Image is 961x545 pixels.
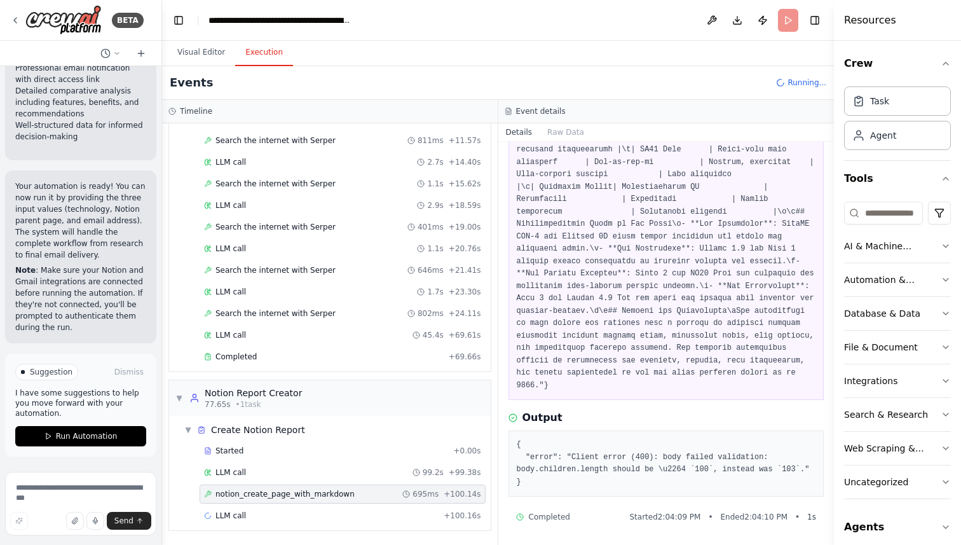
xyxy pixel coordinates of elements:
[170,11,187,29] button: Hide left sidebar
[418,135,444,146] span: 811ms
[107,512,151,530] button: Send
[170,74,213,92] h2: Events
[516,106,566,116] h3: Event details
[844,13,896,28] h4: Resources
[540,123,592,141] button: Raw Data
[215,222,336,232] span: Search the internet with Serper
[844,331,951,364] button: File & Document
[95,46,126,61] button: Switch to previous chat
[844,46,951,81] button: Crew
[215,265,336,275] span: Search the internet with Serper
[844,297,951,330] button: Database & Data
[215,308,336,319] span: Search the internet with Serper
[15,426,146,446] button: Run Automation
[208,14,351,27] nav: breadcrumb
[449,157,481,167] span: + 14.40s
[444,511,480,521] span: + 100.16s
[215,157,246,167] span: LLM call
[15,181,146,261] p: Your automation is ready! You can now run it by providing the three input values (technology, Not...
[844,230,951,263] button: AI & Machine Learning
[205,399,231,410] span: 77.65s
[215,244,246,254] span: LLM call
[167,39,235,66] button: Visual Editor
[180,106,212,116] h3: Timeline
[235,39,293,66] button: Execution
[444,489,480,499] span: + 100.14s
[708,512,712,522] span: •
[56,431,118,441] span: Run Automation
[215,179,336,189] span: Search the internet with Serper
[449,135,481,146] span: + 11.57s
[205,387,302,399] div: Notion Report Creator
[844,197,951,509] div: Tools
[449,330,481,340] span: + 69.61s
[15,85,146,120] li: Detailed comparative analysis including features, benefits, and recommendations
[844,273,941,286] div: Automation & Integration
[449,308,481,319] span: + 24.11s
[844,161,951,197] button: Tools
[215,135,336,146] span: Search the internet with Serper
[844,263,951,296] button: Automation & Integration
[795,512,800,522] span: •
[427,157,443,167] span: 2.7s
[629,512,700,522] span: Started 2:04:09 PM
[215,200,246,210] span: LLM call
[807,512,816,522] span: 1 s
[870,129,896,142] div: Agent
[449,467,481,478] span: + 99.38s
[844,341,918,354] div: File & Document
[427,244,443,254] span: 1.1s
[423,330,444,340] span: 45.4s
[236,399,261,410] span: • 1 task
[449,222,481,232] span: + 19.00s
[844,81,951,160] div: Crew
[215,287,246,297] span: LLM call
[449,200,481,210] span: + 18.59s
[15,388,146,418] p: I have some suggestions to help you move forward with your automation.
[412,489,439,499] span: 695ms
[844,432,951,465] button: Web Scraping & Browsing
[215,511,246,521] span: LLM call
[66,512,84,530] button: Upload files
[423,467,444,478] span: 99.2s
[529,512,570,522] span: Completed
[15,62,146,85] li: Professional email notification with direct access link
[215,446,243,456] span: Started
[806,11,824,29] button: Hide right sidebar
[844,240,941,252] div: AI & Machine Learning
[175,393,183,403] span: ▼
[844,509,951,545] button: Agents
[418,308,444,319] span: 802ms
[131,46,151,61] button: Start a new chat
[30,367,72,377] span: Suggestion
[844,476,908,488] div: Uncategorized
[427,200,443,210] span: 2.9s
[449,265,481,275] span: + 21.41s
[453,446,480,456] span: + 0.00s
[449,287,481,297] span: + 23.30s
[517,439,816,488] pre: { "error": "Client error (400): body failed validation: body.children.length should be \u2264 `10...
[844,375,897,387] div: Integrations
[427,179,443,189] span: 1.1s
[844,442,941,455] div: Web Scraping & Browsing
[25,5,102,35] img: Logo
[787,78,826,88] span: Running...
[522,410,562,425] h3: Output
[449,352,481,362] span: + 69.66s
[844,408,928,421] div: Search & Research
[427,287,443,297] span: 1.7s
[215,467,246,478] span: LLM call
[418,265,444,275] span: 646ms
[184,425,192,435] span: ▼
[449,179,481,189] span: + 15.62s
[215,330,246,340] span: LLM call
[10,512,28,530] button: Improve this prompt
[449,244,481,254] span: + 20.76s
[844,466,951,499] button: Uncategorized
[721,512,787,522] span: Ended 2:04:10 PM
[112,13,144,28] div: BETA
[215,489,355,499] span: notion_create_page_with_markdown
[15,265,146,333] p: : Make sure your Notion and Gmail integrations are connected before running the automation. If th...
[844,398,951,431] button: Search & Research
[215,352,257,362] span: Completed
